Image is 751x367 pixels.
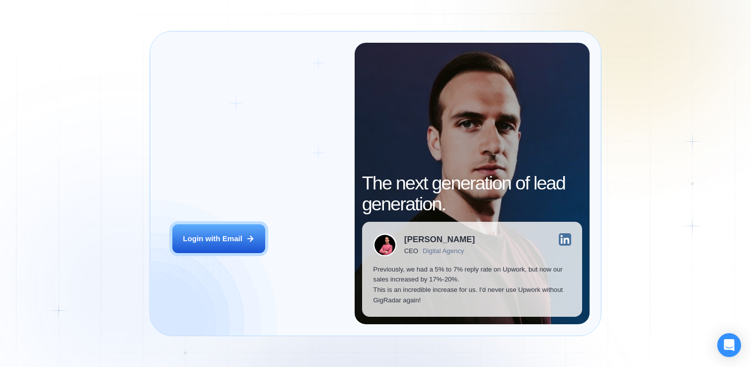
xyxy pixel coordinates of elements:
[183,234,242,244] div: Login with Email
[404,235,475,244] div: [PERSON_NAME]
[717,333,741,357] div: Open Intercom Messenger
[362,173,583,214] h2: The next generation of lead generation.
[404,247,418,255] div: CEO
[172,224,265,254] button: Login with Email
[373,265,571,306] p: Previously, we had a 5% to 7% reply rate on Upwork, but now our sales increased by 17%-20%. This ...
[423,247,464,255] div: Digital Agency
